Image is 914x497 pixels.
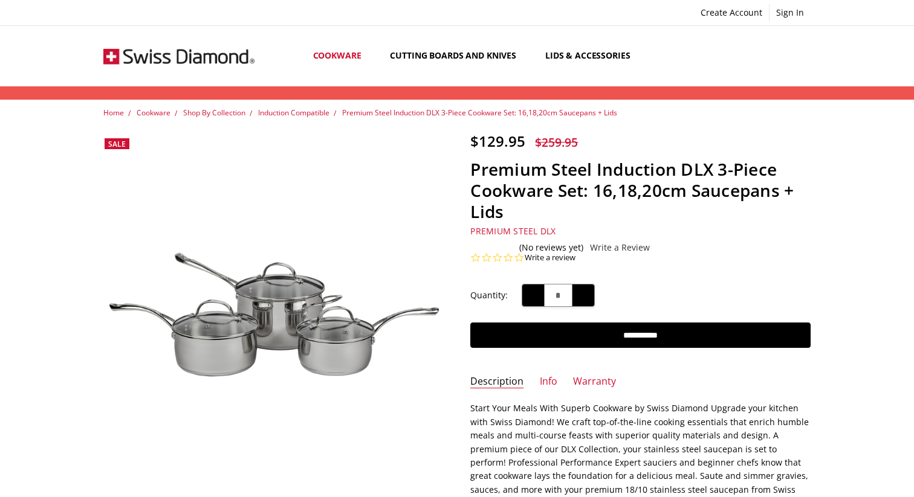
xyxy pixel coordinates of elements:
span: Premium Steel DLX [470,225,556,237]
img: Premium Steel Induction DLX 3-Piece Cookware Set: 16,18,20cm Saucepans + Lids [166,478,167,479]
img: Premium Steel Induction DLX 3-Piece Cookware Set: 16,18,20cm Saucepans + Lids [137,478,138,479]
a: Premium Steel Induction DLX 3-Piece Cookware Set: 16,18,20cm Saucepans + Lids [342,107,617,118]
a: Description [470,375,523,389]
a: Show All [649,29,682,83]
img: Premium Steel Induction DLX 3-Piece Cookware Set: 16,18,20cm Saucepans + Lids [162,478,163,479]
a: Cookware [303,29,380,83]
img: Premium Steel Induction DLX 3-Piece Cookware Set: 16,18,20cm Saucepans + Lids [169,478,170,479]
img: Premium Steel Induction DLX 3-Piece Cookware Set: 16,18,20cm Saucepans + Lids [158,478,160,479]
h1: Premium Steel Induction DLX 3-Piece Cookware Set: 16,18,20cm Saucepans + Lids [470,159,811,222]
a: Induction Compatible [258,107,329,118]
span: (No reviews yet) [519,243,583,252]
a: Home [103,107,124,118]
img: Premium Steel Induction DLX 3-Piece Cookware Set: 16,18,20cm Saucepans + Lids [147,478,149,479]
span: $129.95 [470,131,525,151]
a: Write a review [525,252,575,263]
a: Write a Review [590,243,650,252]
a: Sign In [770,4,811,21]
img: Premium Steel Induction DLX 3-Piece Cookware Set: 16,18,20cm Saucepans + Lids [173,478,174,479]
img: Premium Steel Induction DLX 3-Piece Cookware Set: 16,18,20cm Saucepans + Lids [144,478,145,479]
img: Premium Steel Induction DLX 3-Piece Cookware Set: 16,18,20cm Saucepans + Lids [151,478,152,479]
img: Premium Steel Induction DLX 3-Piece Cookware Set: 16,18,20cm Saucepans + Lids [129,478,131,479]
label: Quantity: [470,289,508,302]
a: Info [540,375,557,389]
img: Premium Steel Induction DLX 3-Piece Cookware Set: 16,18,20cm Saucepans + Lids [155,478,156,479]
a: Warranty [573,375,616,389]
span: Sale [108,139,126,149]
img: Premium Steel Induction DLX 3-Piece Cookware Set: 16,18,20cm Saucepans + Lids [177,478,178,479]
img: Free Shipping On Every Order [103,26,254,86]
a: Shop By Collection [183,107,245,118]
img: Premium Steel Induction DLX 3-Piece Cookware Set: 16,18,20cm Saucepans + Lids [140,478,141,479]
a: Lids & Accessories [535,29,649,83]
img: Premium Steel Induction DLX 3-Piece Cookware Set: 16,18,20cm Saucepans + Lids [133,478,134,479]
a: Cookware [137,107,170,118]
a: Create Account [694,4,769,21]
img: Premium Steel Induction DLX 3-Piece Cookware Set: 16,18,20cm Saucepans + Lids [103,189,444,415]
a: Cutting boards and knives [380,29,535,83]
span: $259.95 [535,134,578,150]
